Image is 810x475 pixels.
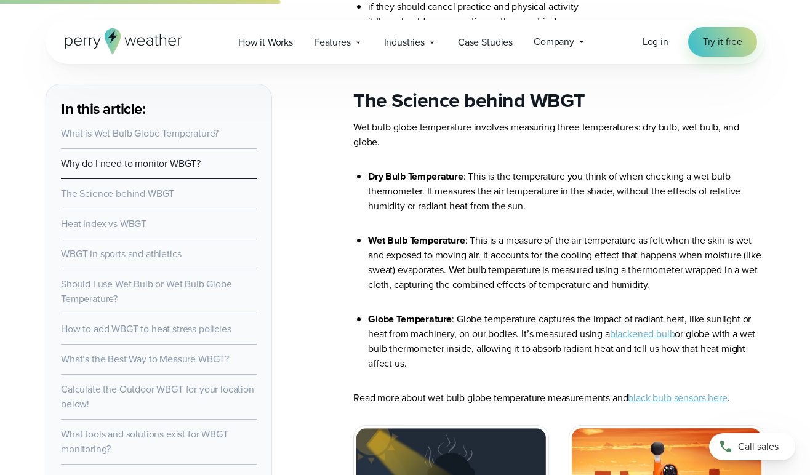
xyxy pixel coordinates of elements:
a: The Science behind WBGT [61,186,174,201]
li: if they should move practice or the event indoors [368,14,764,29]
h3: In this article: [61,99,257,119]
a: How it Works [228,30,303,55]
p: Wet bulb globe temperature involves measuring three temperatures: dry bulb, wet bulb, and globe. [353,120,764,150]
a: black bulb sensors here [628,391,727,405]
a: WBGT in sports and athletics [61,247,181,261]
a: Log in [643,34,668,49]
a: How to add WBGT to heat stress policies [61,322,231,336]
strong: Globe Temperature [368,312,452,326]
a: Should I use Wet Bulb or Wet Bulb Globe Temperature? [61,277,232,306]
a: Call sales [709,433,795,460]
a: What is Wet Bulb Globe Temperature? [61,126,219,140]
h2: The Science behind WBGT [353,88,764,113]
span: Industries [384,35,425,50]
span: Company [534,34,574,49]
li: : This is the temperature you think of when checking a wet bulb thermometer. It measures the air ... [368,169,764,214]
a: Calculate the Outdoor WBGT for your location below! [61,382,254,411]
strong: Wet Bulb Temperature [368,233,465,247]
li: : This is a measure of the air temperature as felt when the skin is wet and exposed to moving air... [368,233,764,292]
a: What tools and solutions exist for WBGT monitoring? [61,427,228,456]
a: What’s the Best Way to Measure WBGT? [61,352,229,366]
a: Case Studies [447,30,523,55]
span: Features [314,35,351,50]
span: Call sales [738,439,779,454]
span: Try it free [703,34,742,49]
li: : Globe temperature captures the impact of radiant heat, like sunlight or heat from machinery, on... [368,312,764,371]
a: blackened bulb [610,327,675,341]
span: Case Studies [458,35,513,50]
a: Why do I need to monitor WBGT? [61,156,201,170]
a: Heat Index vs WBGT [61,217,146,231]
p: Read more about wet bulb globe temperature measurements and . [353,391,764,405]
strong: Dry Bulb Temperature [368,169,463,183]
a: Try it free [688,27,757,57]
span: How it Works [238,35,293,50]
